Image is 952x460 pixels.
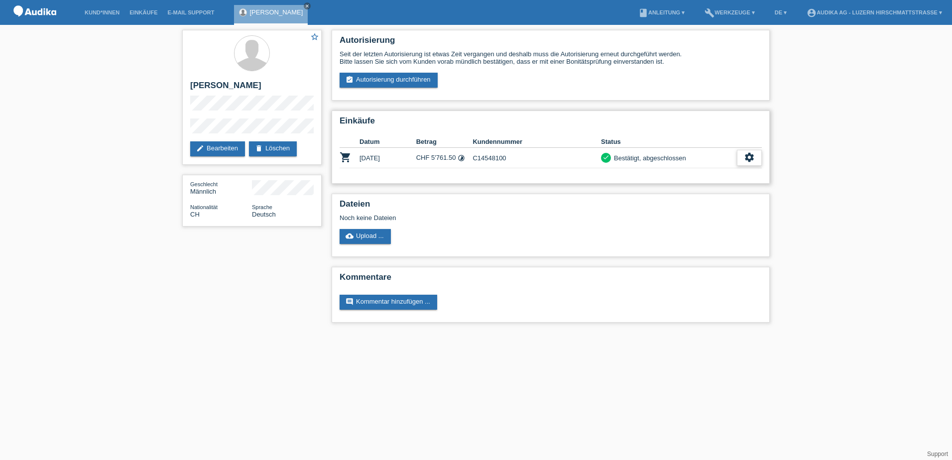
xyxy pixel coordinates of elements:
[190,204,218,210] span: Nationalität
[611,153,686,163] div: Bestätigt, abgeschlossen
[473,136,601,148] th: Kundennummer
[190,180,252,195] div: Männlich
[633,9,690,15] a: bookAnleitung ▾
[340,35,762,50] h2: Autorisierung
[359,136,416,148] th: Datum
[473,148,601,168] td: C14548100
[802,9,947,15] a: account_circleAudika AG - Luzern Hirschmattstrasse ▾
[602,154,609,161] i: check
[190,211,200,218] span: Schweiz
[80,9,124,15] a: Kund*innen
[190,81,314,96] h2: [PERSON_NAME]
[340,295,437,310] a: commentKommentar hinzufügen ...
[340,229,391,244] a: cloud_uploadUpload ...
[927,451,948,458] a: Support
[346,76,354,84] i: assignment_turned_in
[340,151,352,163] i: POSP00020646
[310,32,319,41] i: star_border
[305,3,310,8] i: close
[252,211,276,218] span: Deutsch
[196,144,204,152] i: edit
[190,141,245,156] a: editBearbeiten
[163,9,220,15] a: E-Mail Support
[359,148,416,168] td: [DATE]
[340,199,762,214] h2: Dateien
[705,8,714,18] i: build
[340,214,644,222] div: Noch keine Dateien
[346,298,354,306] i: comment
[416,136,473,148] th: Betrag
[807,8,817,18] i: account_circle
[249,141,297,156] a: deleteLöschen
[700,9,760,15] a: buildWerkzeuge ▾
[458,154,465,162] i: Fixe Raten (24 Raten)
[252,204,272,210] span: Sprache
[310,32,319,43] a: star_border
[638,8,648,18] i: book
[304,2,311,9] a: close
[10,19,60,27] a: POS — MF Group
[601,136,737,148] th: Status
[770,9,792,15] a: DE ▾
[744,152,755,163] i: settings
[124,9,162,15] a: Einkäufe
[346,232,354,240] i: cloud_upload
[249,8,303,16] a: [PERSON_NAME]
[340,73,438,88] a: assignment_turned_inAutorisierung durchführen
[255,144,263,152] i: delete
[340,116,762,131] h2: Einkäufe
[340,272,762,287] h2: Kommentare
[340,50,762,65] div: Seit der letzten Autorisierung ist etwas Zeit vergangen und deshalb muss die Autorisierung erneut...
[416,148,473,168] td: CHF 5'761.50
[190,181,218,187] span: Geschlecht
